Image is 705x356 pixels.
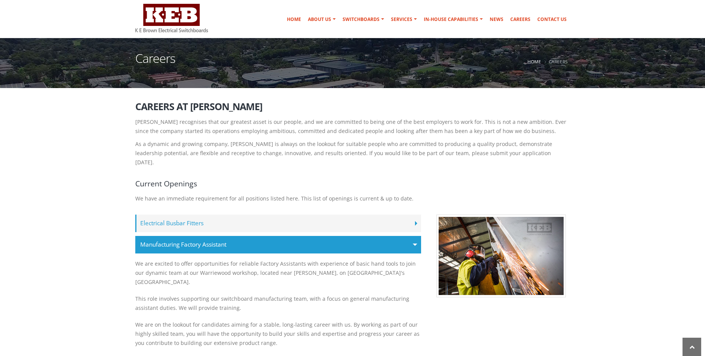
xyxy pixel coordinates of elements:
[507,12,534,27] a: Careers
[135,117,570,136] p: [PERSON_NAME] recognises that our greatest asset is our people, and we are committed to being one...
[284,12,304,27] a: Home
[305,12,339,27] a: About Us
[527,58,541,64] a: Home
[135,290,421,316] p: This role involves supporting our switchboard manufacturing team, with a focus on general manufac...
[135,194,570,203] p: We have an immediate requirement for all positions listed here. This list of openings is current ...
[135,52,175,74] h1: Careers
[421,12,486,27] a: In-house Capabilities
[135,4,208,32] img: K E Brown Electrical Switchboards
[340,12,387,27] a: Switchboards
[135,140,570,167] p: As a dynamic and growing company, [PERSON_NAME] is always on the lookout for suitable people who ...
[135,215,421,232] label: Electrical Busbar Fitters
[534,12,570,27] a: Contact Us
[135,178,570,189] h4: Current Openings
[487,12,506,27] a: News
[388,12,420,27] a: Services
[135,255,421,290] p: We are excited to offer opportunities for reliable Factory Assistants with experience of basic ha...
[135,236,421,253] label: Manufacturing Factory Assistant
[135,316,421,351] p: We are on the lookout for candidates aiming for a stable, long-lasting career with us. By working...
[543,57,568,66] li: Careers
[135,101,570,112] h2: Careers at [PERSON_NAME]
